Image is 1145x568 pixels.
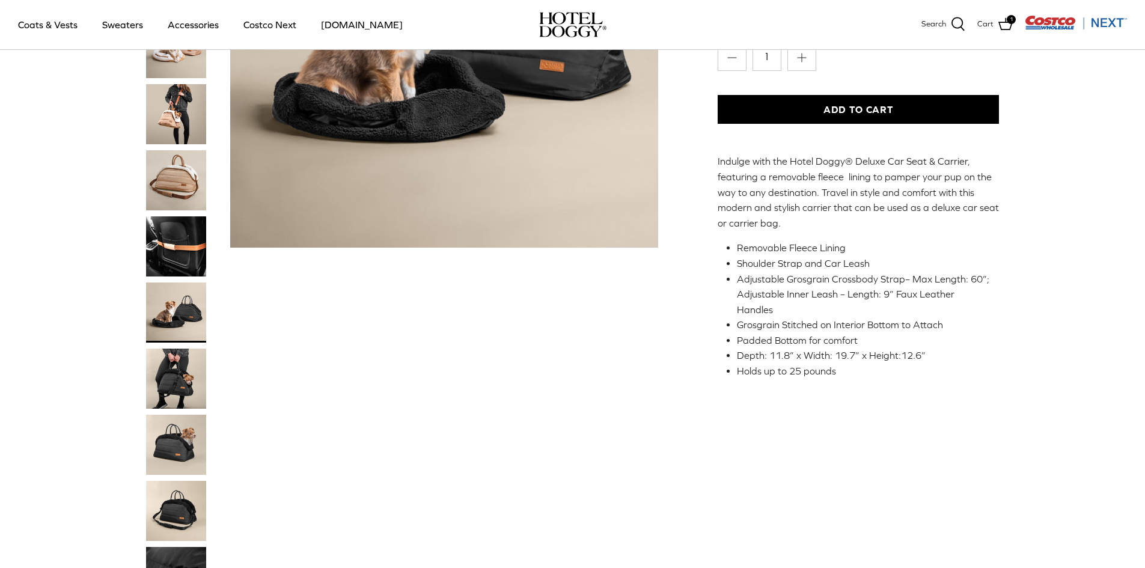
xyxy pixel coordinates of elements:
a: Thumbnail Link [146,282,206,343]
a: Thumbnail Link [146,150,206,210]
a: Sweaters [91,4,154,45]
button: Add to Cart [718,95,1000,124]
a: Thumbnail Link [146,216,206,276]
a: Search [921,17,965,32]
a: hoteldoggy.com hoteldoggycom [539,12,606,37]
a: Coats & Vests [7,4,88,45]
a: [DOMAIN_NAME] [310,4,414,45]
img: hoteldoggycom [539,12,606,37]
a: Cart 1 [977,17,1013,32]
li: Padded Bottom for comfort [737,333,990,349]
span: Search [921,18,946,31]
li: Shoulder Strap and Car Leash [737,256,990,272]
a: Thumbnail Link [146,481,206,541]
li: Removable Fleece Lining [737,240,990,256]
a: Visit Costco Next [1025,23,1127,32]
input: Quantity [753,42,781,71]
li: Adjustable Grosgrain Crossbody Strap– Max Length: 60”; Adjustable Inner Leash – Length: 9” Faux L... [737,272,990,318]
a: Thumbnail Link [146,415,206,475]
a: Costco Next [233,4,307,45]
li: Holds up to 25 pounds [737,364,990,379]
a: Thumbnail Link [146,84,206,144]
span: Cart [977,18,994,31]
span: 1 [1007,15,1016,24]
p: Indulge with the Hotel Doggy® Deluxe Car Seat & Carrier, featuring a removable fleece lining to p... [718,154,1000,231]
a: Thumbnail Link [146,349,206,409]
a: Accessories [157,4,230,45]
li: Depth: 11.8” x Width: 19.7” x Height:12.6” [737,348,990,364]
img: Costco Next [1025,15,1127,30]
li: Grosgrain Stitched on Interior Bottom to Attach [737,317,990,333]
